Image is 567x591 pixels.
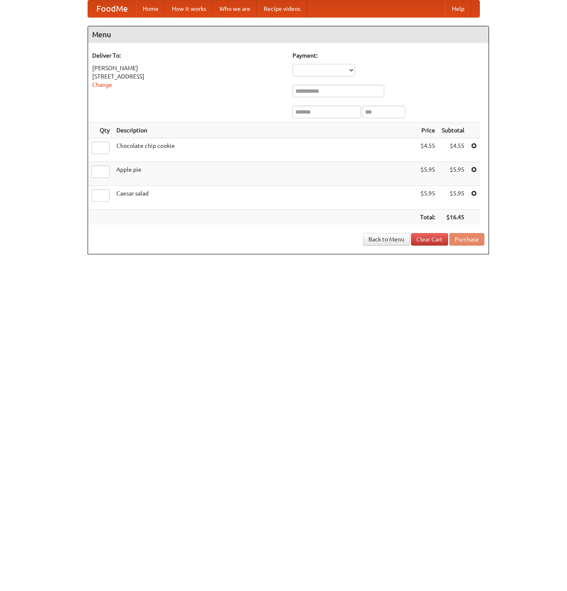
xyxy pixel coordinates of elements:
[363,233,410,246] a: Back to Menu
[449,233,484,246] button: Purchase
[113,162,417,186] td: Apple pie
[438,162,468,186] td: $5.95
[445,0,471,17] a: Help
[417,138,438,162] td: $4.55
[417,162,438,186] td: $5.95
[213,0,257,17] a: Who we are
[438,123,468,138] th: Subtotal
[92,72,284,81] div: [STREET_ADDRESS]
[88,123,113,138] th: Qty
[92,81,112,88] a: Change
[113,186,417,210] td: Caesar salad
[136,0,165,17] a: Home
[417,123,438,138] th: Price
[88,26,489,43] h4: Menu
[292,51,484,60] h5: Payment:
[417,210,438,225] th: Total:
[165,0,213,17] a: How it works
[92,51,284,60] h5: Deliver To:
[113,138,417,162] td: Chocolate chip cookie
[438,186,468,210] td: $5.95
[411,233,448,246] a: Clear Cart
[113,123,417,138] th: Description
[257,0,307,17] a: Recipe videos
[88,0,136,17] a: FoodMe
[92,64,284,72] div: [PERSON_NAME]
[438,210,468,225] th: $16.45
[438,138,468,162] td: $4.55
[417,186,438,210] td: $5.95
